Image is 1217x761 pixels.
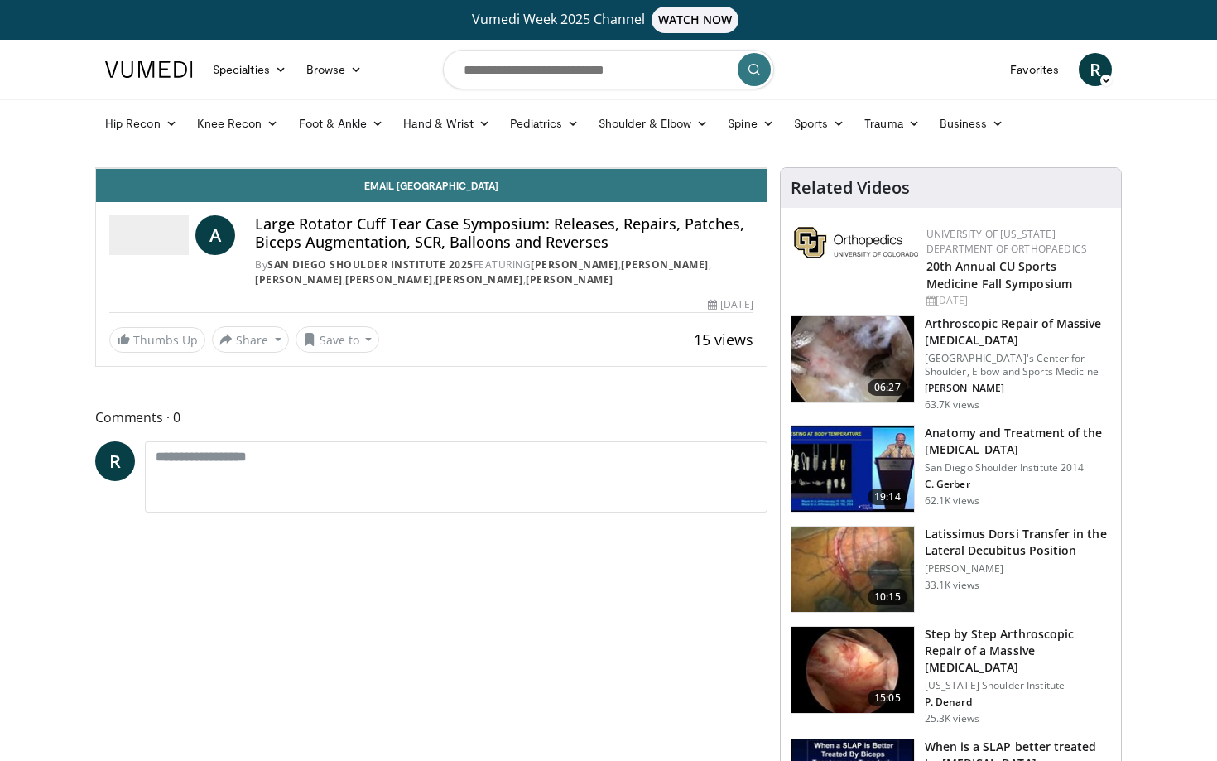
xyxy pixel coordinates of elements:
span: 06:27 [868,379,907,396]
p: [PERSON_NAME] [925,382,1111,395]
h4: Related Videos [791,178,910,198]
input: Search topics, interventions [443,50,774,89]
a: R [1079,53,1112,86]
a: Business [930,107,1014,140]
p: 33.1K views [925,579,979,592]
span: 15 views [694,330,753,349]
img: 7cd5bdb9-3b5e-40f2-a8f4-702d57719c06.150x105_q85_crop-smart_upscale.jpg [791,627,914,713]
video-js: Video Player [96,168,767,169]
button: Save to [296,326,380,353]
a: [PERSON_NAME] [531,258,618,272]
img: 355603a8-37da-49b6-856f-e00d7e9307d3.png.150x105_q85_autocrop_double_scale_upscale_version-0.2.png [794,227,918,258]
a: [PERSON_NAME] [255,272,343,287]
a: Vumedi Week 2025 ChannelWATCH NOW [108,7,1109,33]
p: San Diego Shoulder Institute 2014 [925,461,1111,474]
div: [DATE] [708,297,753,312]
h3: Latissimus Dorsi Transfer in the Lateral Decubitus Position [925,526,1111,559]
p: [GEOGRAPHIC_DATA]'s Center for Shoulder, Elbow and Sports Medicine [925,352,1111,378]
h4: Large Rotator Cuff Tear Case Symposium: Releases, Repairs, Patches, Biceps Augmentation, SCR, Bal... [255,215,753,251]
a: [PERSON_NAME] [621,258,709,272]
p: 25.3K views [925,712,979,725]
a: 06:27 Arthroscopic Repair of Massive [MEDICAL_DATA] [GEOGRAPHIC_DATA]'s Center for Shoulder, Elbo... [791,315,1111,412]
a: 20th Annual CU Sports Medicine Fall Symposium [926,258,1072,291]
a: Hand & Wrist [393,107,500,140]
div: [DATE] [926,293,1108,308]
a: Thumbs Up [109,327,205,353]
a: 19:14 Anatomy and Treatment of the [MEDICAL_DATA] San Diego Shoulder Institute 2014 C. Gerber 62.... [791,425,1111,513]
a: Knee Recon [187,107,289,140]
a: [PERSON_NAME] [435,272,523,287]
img: VuMedi Logo [105,61,193,78]
span: 19:14 [868,489,907,505]
a: 15:05 Step by Step Arthroscopic Repair of a Massive [MEDICAL_DATA] [US_STATE] Shoulder Institute ... [791,626,1111,725]
a: 10:15 Latissimus Dorsi Transfer in the Lateral Decubitus Position [PERSON_NAME] 33.1K views [791,526,1111,614]
button: Share [212,326,289,353]
a: Trauma [854,107,930,140]
a: Browse [296,53,373,86]
span: WATCH NOW [652,7,739,33]
p: P. Denard [925,696,1111,709]
h3: Anatomy and Treatment of the [MEDICAL_DATA] [925,425,1111,458]
span: 10:15 [868,589,907,605]
a: Shoulder & Elbow [589,107,718,140]
a: Foot & Ankle [289,107,394,140]
p: [PERSON_NAME] [925,562,1111,576]
h3: Step by Step Arthroscopic Repair of a Massive [MEDICAL_DATA] [925,626,1111,676]
p: [US_STATE] Shoulder Institute [925,679,1111,692]
div: By FEATURING , , , , , [255,258,753,287]
span: Comments 0 [95,407,767,428]
a: Sports [784,107,855,140]
a: R [95,441,135,481]
p: 62.1K views [925,494,979,508]
span: 15:05 [868,690,907,706]
img: 58008271-3059-4eea-87a5-8726eb53a503.150x105_q85_crop-smart_upscale.jpg [791,426,914,512]
a: A [195,215,235,255]
a: [PERSON_NAME] [526,272,613,287]
p: C. Gerber [925,478,1111,491]
a: Specialties [203,53,296,86]
a: Email [GEOGRAPHIC_DATA] [96,169,767,202]
a: Hip Recon [95,107,187,140]
a: Favorites [1000,53,1069,86]
a: Spine [718,107,783,140]
img: 281021_0002_1.png.150x105_q85_crop-smart_upscale.jpg [791,316,914,402]
a: [PERSON_NAME] [345,272,433,287]
a: San Diego Shoulder Institute 2025 [267,258,474,272]
a: University of [US_STATE] Department of Orthopaedics [926,227,1087,256]
a: Pediatrics [500,107,589,140]
p: 63.7K views [925,398,979,412]
h3: Arthroscopic Repair of Massive [MEDICAL_DATA] [925,315,1111,349]
img: San Diego Shoulder Institute 2025 [109,215,189,255]
img: 38501_0000_3.png.150x105_q85_crop-smart_upscale.jpg [791,527,914,613]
